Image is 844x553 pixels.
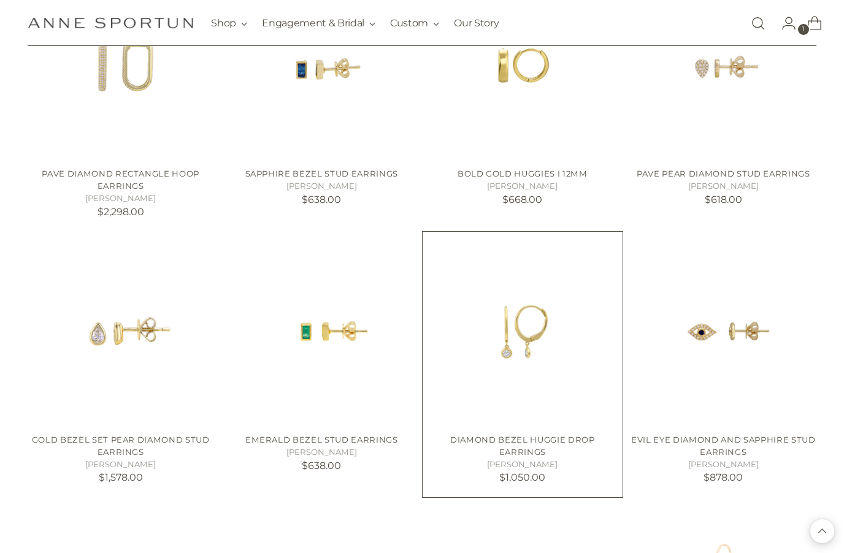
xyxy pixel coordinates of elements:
[42,169,199,191] a: PAVE DIAMOND RECTANGLE HOOP EARRINGS
[229,446,415,459] h5: [PERSON_NAME]
[28,17,193,29] a: Anne Sportun Fine Jewellery
[499,471,545,483] span: $1,050.00
[631,459,816,471] h5: [PERSON_NAME]
[28,239,213,425] a: GOLD BEZEL SET PEAR DIAMOND STUD EARRINGS
[302,460,341,471] span: $638.00
[797,11,822,36] a: Open cart modal
[262,10,375,37] button: Engagement & Bridal
[229,180,415,193] h5: [PERSON_NAME]
[302,194,341,205] span: $638.00
[637,169,810,178] a: PAVE PEAR DIAMOND STUD EARRINGS
[245,435,398,444] a: EMERALD BEZEL STUD EARRINGS
[631,239,816,425] a: EVIL EYE DIAMOND AND SAPPHIRE STUD EARRINGS
[430,180,616,193] h5: [PERSON_NAME]
[28,193,213,205] h5: [PERSON_NAME]
[450,435,594,457] a: DIAMOND BEZEL HUGGIE DROP EARRINGS
[458,169,588,178] a: BOLD GOLD HUGGIES I 12MM
[390,10,439,37] button: Custom
[798,24,809,35] span: 1
[211,10,247,37] button: Shop
[704,471,743,483] span: $878.00
[772,11,796,36] a: Go to the account page
[705,194,742,205] span: $618.00
[502,194,542,205] span: $668.00
[454,10,499,37] a: Our Story
[245,169,398,178] a: SAPPHIRE BEZEL STUD EARRINGS
[631,180,816,193] h5: [PERSON_NAME]
[430,459,616,471] h5: [PERSON_NAME]
[810,519,834,543] button: Back to top
[99,471,143,483] span: $1,578.00
[28,459,213,471] h5: [PERSON_NAME]
[631,435,815,457] a: EVIL EYE DIAMOND AND SAPPHIRE STUD EARRINGS
[229,239,415,425] a: EMERALD BEZEL STUD EARRINGS
[746,11,770,36] a: Open search modal
[32,435,210,457] a: GOLD BEZEL SET PEAR DIAMOND STUD EARRINGS
[430,239,616,425] a: DIAMOND BEZEL HUGGIE DROP EARRINGS
[98,206,144,218] span: $2,298.00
